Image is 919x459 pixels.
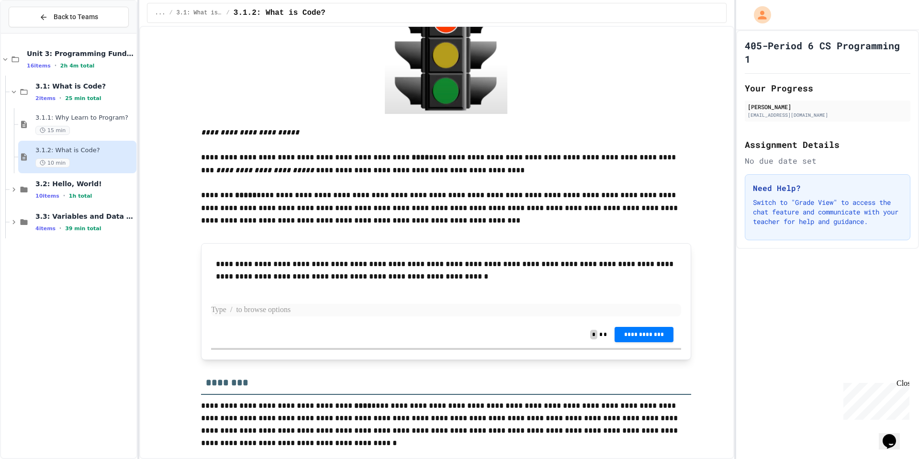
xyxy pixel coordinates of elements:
[60,63,95,69] span: 2h 4m total
[234,7,325,19] span: 3.1.2: What is Code?
[9,7,129,27] button: Back to Teams
[4,4,66,61] div: Chat with us now!Close
[54,12,98,22] span: Back to Teams
[226,9,230,17] span: /
[59,224,61,232] span: •
[69,193,92,199] span: 1h total
[59,94,61,102] span: •
[35,146,134,155] span: 3.1.2: What is Code?
[35,95,56,101] span: 2 items
[35,225,56,232] span: 4 items
[748,102,908,111] div: [PERSON_NAME]
[745,39,910,66] h1: 405-Period 6 CS Programming 1
[753,198,902,226] p: Switch to "Grade View" to access the chat feature and communicate with your teacher for help and ...
[879,421,909,449] iframe: chat widget
[840,379,909,420] iframe: chat widget
[753,182,902,194] h3: Need Help?
[55,62,56,69] span: •
[745,155,910,167] div: No due date set
[27,49,134,58] span: Unit 3: Programming Fundamentals
[63,192,65,200] span: •
[744,4,773,26] div: My Account
[65,225,101,232] span: 39 min total
[169,9,172,17] span: /
[745,81,910,95] h2: Your Progress
[35,193,59,199] span: 10 items
[35,212,134,221] span: 3.3: Variables and Data Types
[155,9,166,17] span: ...
[745,138,910,151] h2: Assignment Details
[27,63,51,69] span: 16 items
[35,179,134,188] span: 3.2: Hello, World!
[35,126,70,135] span: 15 min
[35,114,134,122] span: 3.1.1: Why Learn to Program?
[35,82,134,90] span: 3.1: What is Code?
[65,95,101,101] span: 25 min total
[35,158,70,168] span: 10 min
[177,9,223,17] span: 3.1: What is Code?
[748,112,908,119] div: [EMAIL_ADDRESS][DOMAIN_NAME]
